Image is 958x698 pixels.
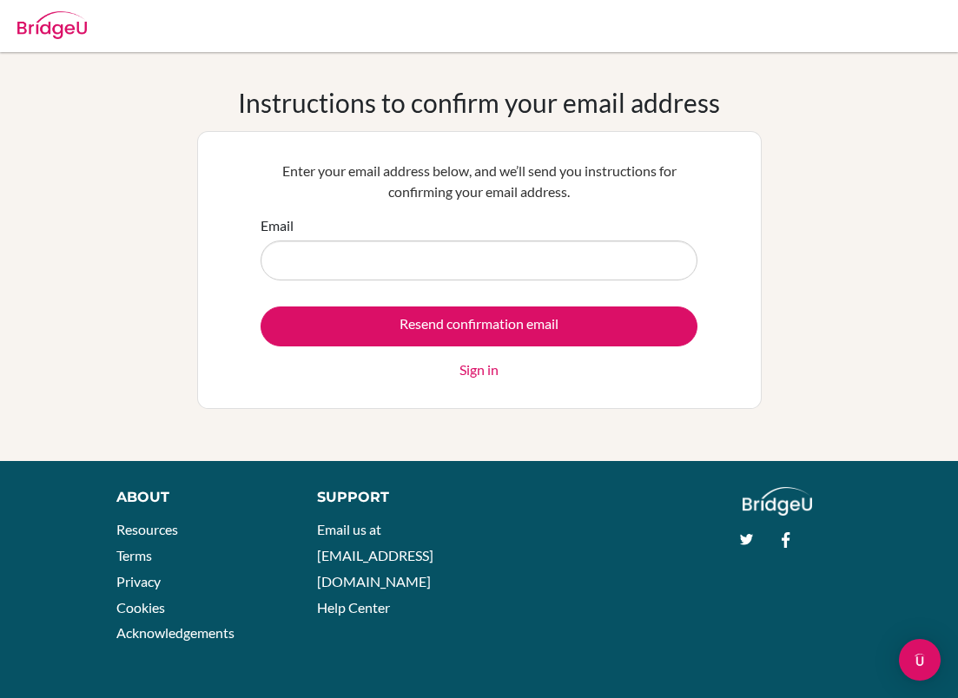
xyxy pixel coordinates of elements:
a: Terms [116,547,152,563]
div: Open Intercom Messenger [899,639,941,681]
img: Bridge-U [17,11,87,39]
p: Enter your email address below, and we’ll send you instructions for confirming your email address. [261,161,697,202]
input: Resend confirmation email [261,306,697,346]
img: logo_white@2x-f4f0deed5e89b7ecb1c2cc34c3e3d731f90f0f143d5ea2071677605dd97b5244.png [743,487,813,516]
div: About [116,487,278,508]
h1: Instructions to confirm your email address [238,87,720,118]
label: Email [261,215,294,236]
a: Acknowledgements [116,624,235,641]
a: Email us at [EMAIL_ADDRESS][DOMAIN_NAME] [317,521,433,589]
a: Sign in [459,359,499,380]
a: Resources [116,521,178,537]
a: Privacy [116,573,161,589]
a: Help Center [317,599,390,616]
a: Cookies [116,599,165,616]
div: Support [317,487,463,508]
